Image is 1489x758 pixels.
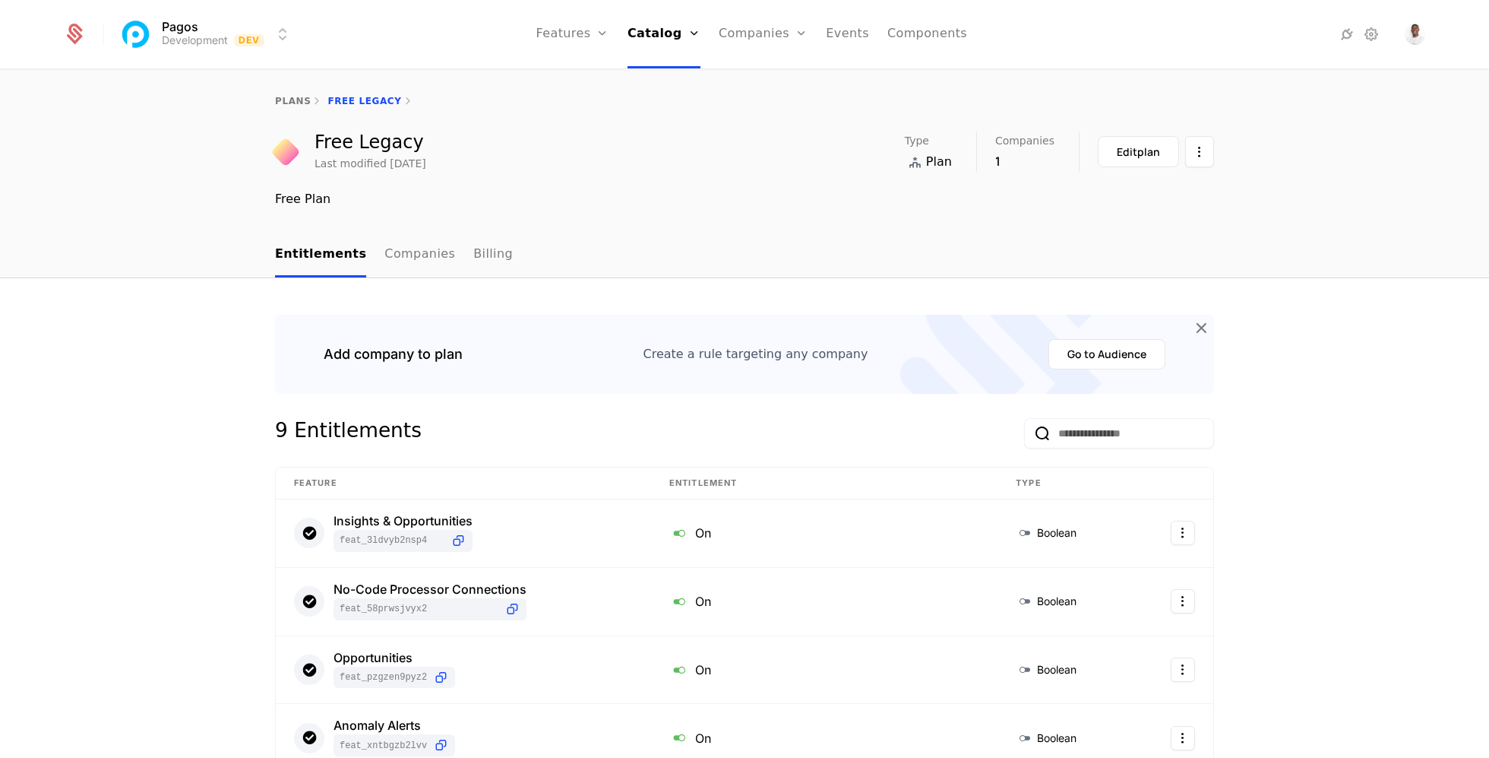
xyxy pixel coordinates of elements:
[118,16,154,52] img: Pagos
[926,153,952,171] span: Plan
[315,133,426,151] div: Free Legacy
[1171,589,1195,614] button: Select action
[275,96,311,106] a: plans
[275,418,422,449] div: 9 Entitlements
[1098,136,1179,167] button: Editplan
[162,21,198,33] span: Pagos
[997,468,1141,500] th: Type
[669,660,979,680] div: On
[995,152,1054,170] div: 1
[473,233,513,278] a: Billing
[122,17,292,51] button: Select environment
[1171,521,1195,545] button: Select action
[340,603,498,615] span: feat_58pRWSjVYX2
[1037,662,1076,677] span: Boolean
[1338,25,1356,43] a: Integrations
[340,740,427,752] span: feat_XNTbGZb2LVV
[1037,731,1076,746] span: Boolean
[275,233,513,278] ul: Choose Sub Page
[669,523,979,543] div: On
[334,515,473,527] div: Insights & Opportunities
[1048,339,1165,369] button: Go to Audience
[340,671,427,683] span: feat_PzgzeN9pyZ2
[1405,24,1426,45] button: Open user button
[340,534,444,547] span: feat_3LDVYB2nSP4
[324,344,463,365] div: Add company to plan
[669,591,979,611] div: On
[275,233,1214,278] nav: Main
[651,468,997,500] th: Entitlement
[162,33,228,48] div: Development
[1171,658,1195,682] button: Select action
[1185,136,1214,167] button: Select action
[234,34,265,46] span: Dev
[275,233,366,278] a: Entitlements
[276,468,651,500] th: Feature
[1117,144,1160,160] div: Edit plan
[643,345,868,363] div: Create a rule targeting any company
[334,719,455,731] div: Anomaly Alerts
[1171,726,1195,750] button: Select action
[275,190,1214,208] div: Free Plan
[334,583,526,595] div: No-Code Processor Connections
[334,652,455,664] div: Opportunities
[315,156,426,171] div: Last modified [DATE]
[1037,594,1076,609] span: Boolean
[384,233,455,278] a: Companies
[1405,24,1426,45] img: LJ Durante
[905,135,929,146] span: Type
[669,728,979,747] div: On
[1362,25,1380,43] a: Settings
[1037,525,1076,541] span: Boolean
[995,135,1054,146] span: Companies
